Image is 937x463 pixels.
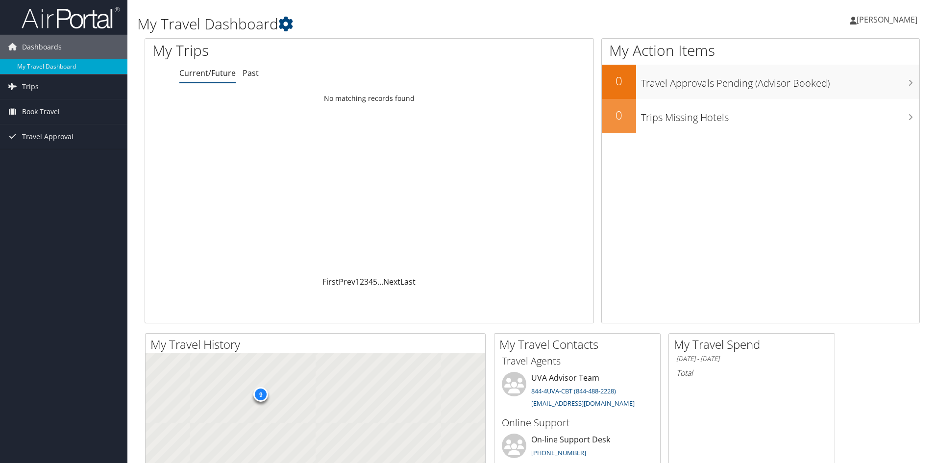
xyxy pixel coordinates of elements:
[377,276,383,287] span: …
[602,40,919,61] h1: My Action Items
[499,336,660,353] h2: My Travel Contacts
[602,99,919,133] a: 0Trips Missing Hotels
[22,124,74,149] span: Travel Approval
[857,14,917,25] span: [PERSON_NAME]
[150,336,485,353] h2: My Travel History
[674,336,835,353] h2: My Travel Spend
[641,106,919,124] h3: Trips Missing Hotels
[22,74,39,99] span: Trips
[369,276,373,287] a: 4
[360,276,364,287] a: 2
[531,448,586,457] a: [PHONE_NUMBER]
[497,372,658,412] li: UVA Advisor Team
[22,6,120,29] img: airportal-logo.png
[22,99,60,124] span: Book Travel
[602,107,636,123] h2: 0
[400,276,416,287] a: Last
[850,5,927,34] a: [PERSON_NAME]
[243,68,259,78] a: Past
[137,14,664,34] h1: My Travel Dashboard
[676,354,827,364] h6: [DATE] - [DATE]
[531,399,635,408] a: [EMAIL_ADDRESS][DOMAIN_NAME]
[502,354,653,368] h3: Travel Agents
[373,276,377,287] a: 5
[641,72,919,90] h3: Travel Approvals Pending (Advisor Booked)
[502,416,653,430] h3: Online Support
[339,276,355,287] a: Prev
[179,68,236,78] a: Current/Future
[152,40,399,61] h1: My Trips
[676,367,827,378] h6: Total
[355,276,360,287] a: 1
[364,276,369,287] a: 3
[602,73,636,89] h2: 0
[253,387,268,402] div: 9
[22,35,62,59] span: Dashboards
[145,90,593,107] td: No matching records found
[322,276,339,287] a: First
[531,387,616,395] a: 844-4UVA-CBT (844-488-2228)
[602,65,919,99] a: 0Travel Approvals Pending (Advisor Booked)
[383,276,400,287] a: Next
